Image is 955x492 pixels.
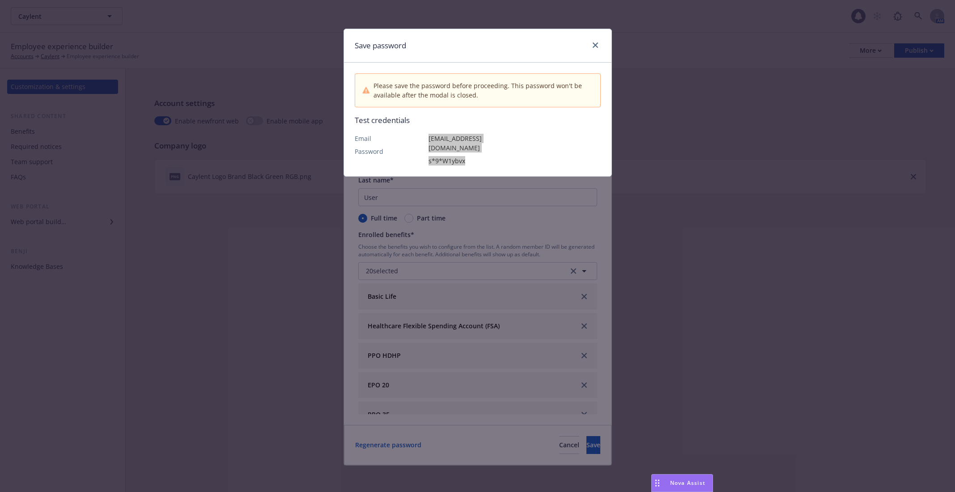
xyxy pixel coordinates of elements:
[652,475,663,492] div: Drag to move
[355,115,601,126] p: Test credentials
[590,40,601,51] a: close
[355,40,406,51] h1: Save password
[355,134,429,143] p: Email
[429,156,502,165] p: s*9*W1ybvx
[374,81,593,100] span: Please save the password before proceeding. This password won't be available after the modal is c...
[429,134,502,153] p: [EMAIL_ADDRESS][DOMAIN_NAME]
[355,147,429,156] p: Password
[670,479,705,487] span: Nova Assist
[651,474,713,492] button: Nova Assist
